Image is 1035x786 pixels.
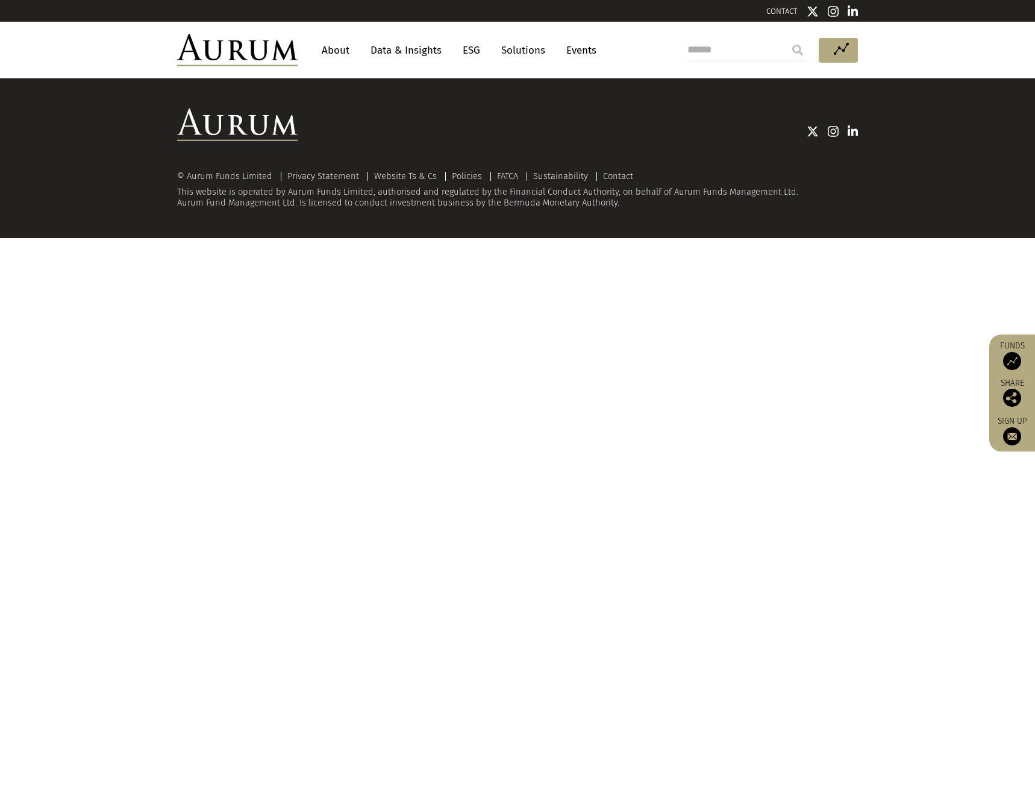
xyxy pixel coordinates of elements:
[287,171,359,181] a: Privacy Statement
[807,125,819,137] img: Twitter icon
[452,171,482,181] a: Policies
[457,39,486,61] a: ESG
[533,171,588,181] a: Sustainability
[495,39,551,61] a: Solutions
[364,39,448,61] a: Data & Insights
[828,125,839,137] img: Instagram icon
[603,171,633,181] a: Contact
[786,38,810,62] input: Submit
[177,34,298,66] img: Aurum
[807,5,819,17] img: Twitter icon
[374,171,437,181] a: Website Ts & Cs
[766,7,798,16] a: CONTACT
[316,39,355,61] a: About
[560,39,596,61] a: Events
[497,171,518,181] a: FATCA
[177,108,298,141] img: Aurum Logo
[828,5,839,17] img: Instagram icon
[177,172,278,181] div: © Aurum Funds Limited
[848,5,858,17] img: Linkedin icon
[848,125,858,137] img: Linkedin icon
[177,171,858,208] div: This website is operated by Aurum Funds Limited, authorised and regulated by the Financial Conduc...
